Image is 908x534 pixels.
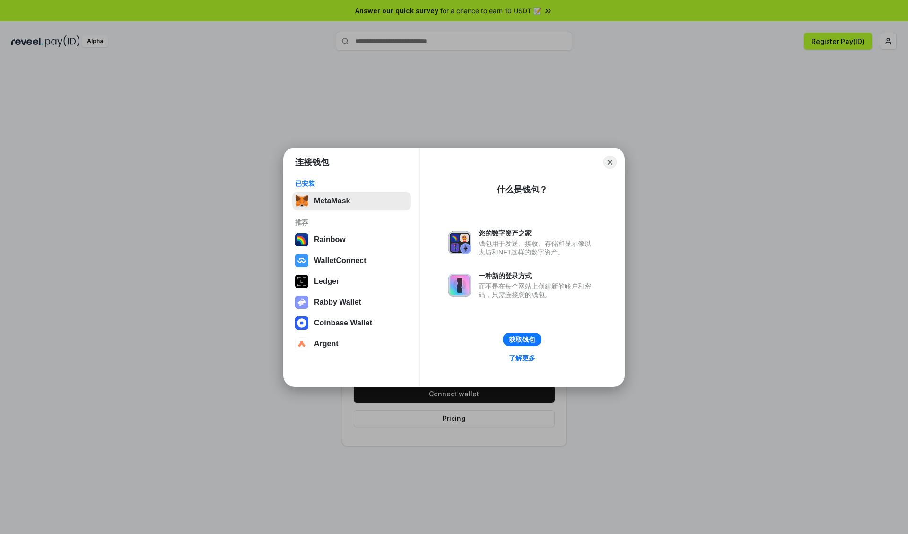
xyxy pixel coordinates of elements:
[314,298,361,306] div: Rabby Wallet
[497,184,548,195] div: 什么是钱包？
[292,251,411,270] button: WalletConnect
[295,179,408,188] div: 已安装
[292,230,411,249] button: Rainbow
[509,335,535,344] div: 获取钱包
[503,352,541,364] a: 了解更多
[295,157,329,168] h1: 连接钱包
[295,337,308,350] img: svg+xml,%3Csvg%20width%3D%2228%22%20height%3D%2228%22%20viewBox%3D%220%200%2028%2028%22%20fill%3D...
[292,293,411,312] button: Rabby Wallet
[314,277,339,286] div: Ledger
[295,275,308,288] img: svg+xml,%3Csvg%20xmlns%3D%22http%3A%2F%2Fwww.w3.org%2F2000%2Fsvg%22%20width%3D%2228%22%20height%3...
[314,340,339,348] div: Argent
[292,314,411,333] button: Coinbase Wallet
[603,156,617,169] button: Close
[479,229,596,237] div: 您的数字资产之家
[479,239,596,256] div: 钱包用于发送、接收、存储和显示像以太坊和NFT这样的数字资产。
[295,254,308,267] img: svg+xml,%3Csvg%20width%3D%2228%22%20height%3D%2228%22%20viewBox%3D%220%200%2028%2028%22%20fill%3D...
[314,236,346,244] div: Rainbow
[314,197,350,205] div: MetaMask
[292,272,411,291] button: Ledger
[448,231,471,254] img: svg+xml,%3Csvg%20xmlns%3D%22http%3A%2F%2Fwww.w3.org%2F2000%2Fsvg%22%20fill%3D%22none%22%20viewBox...
[314,319,372,327] div: Coinbase Wallet
[479,271,596,280] div: 一种新的登录方式
[448,274,471,297] img: svg+xml,%3Csvg%20xmlns%3D%22http%3A%2F%2Fwww.w3.org%2F2000%2Fsvg%22%20fill%3D%22none%22%20viewBox...
[292,334,411,353] button: Argent
[314,256,367,265] div: WalletConnect
[295,316,308,330] img: svg+xml,%3Csvg%20width%3D%2228%22%20height%3D%2228%22%20viewBox%3D%220%200%2028%2028%22%20fill%3D...
[292,192,411,210] button: MetaMask
[295,194,308,208] img: svg+xml,%3Csvg%20fill%3D%22none%22%20height%3D%2233%22%20viewBox%3D%220%200%2035%2033%22%20width%...
[295,233,308,246] img: svg+xml,%3Csvg%20width%3D%22120%22%20height%3D%22120%22%20viewBox%3D%220%200%20120%20120%22%20fil...
[479,282,596,299] div: 而不是在每个网站上创建新的账户和密码，只需连接您的钱包。
[295,296,308,309] img: svg+xml,%3Csvg%20xmlns%3D%22http%3A%2F%2Fwww.w3.org%2F2000%2Fsvg%22%20fill%3D%22none%22%20viewBox...
[503,333,541,346] button: 获取钱包
[295,218,408,227] div: 推荐
[509,354,535,362] div: 了解更多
